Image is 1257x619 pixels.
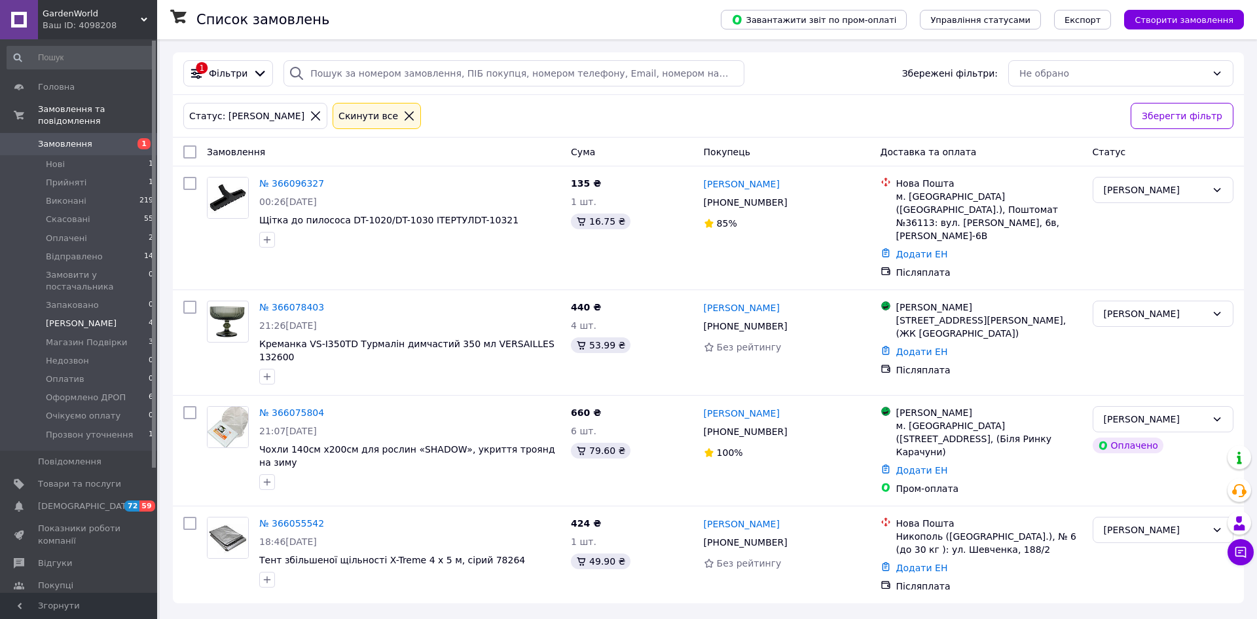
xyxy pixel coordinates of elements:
[38,103,157,127] span: Замовлення та повідомлення
[149,233,153,244] span: 2
[46,159,65,170] span: Нові
[717,342,782,352] span: Без рейтингу
[207,177,249,219] a: Фото товару
[896,517,1082,530] div: Нова Пошта
[701,533,790,552] div: [PHONE_NUMBER]
[139,500,155,512] span: 59
[930,15,1030,25] span: Управління статусами
[571,518,601,529] span: 424 ₴
[144,214,153,225] span: 55
[704,301,780,314] a: [PERSON_NAME]
[1135,15,1233,25] span: Створити замовлення
[46,318,117,329] span: [PERSON_NAME]
[38,138,92,150] span: Замовлення
[896,530,1082,556] div: Никополь ([GEOGRAPHIC_DATA].), № 6 (до 30 кг ): ул. Шевченка, 188/2
[704,147,750,157] span: Покупець
[38,500,135,512] span: [DEMOGRAPHIC_DATA]
[896,301,1082,314] div: [PERSON_NAME]
[208,178,248,218] img: Фото товару
[731,14,896,26] span: Завантажити звіт по пром-оплаті
[259,215,519,225] a: Щітка до пилососа DT-1020/DT-1030 ІТЕРТУЛDT-10321
[1054,10,1112,29] button: Експорт
[1131,103,1233,129] button: Зберегти фільтр
[704,178,780,191] a: [PERSON_NAME]
[701,193,790,212] div: [PHONE_NUMBER]
[717,447,743,458] span: 100%
[896,177,1082,190] div: Нова Пошта
[149,159,153,170] span: 1
[259,178,324,189] a: № 366096327
[283,60,744,86] input: Пошук за номером замовлення, ПІБ покупця, номером телефону, Email, номером накладної
[259,426,317,436] span: 21:07[DATE]
[1019,66,1207,81] div: Не обрано
[571,553,630,569] div: 49.90 ₴
[259,555,525,565] a: Тент збільшеної щільності X-Treme 4 х 5 м, сірий 78264
[207,517,249,559] a: Фото товару
[896,563,948,573] a: Додати ЕН
[1228,539,1254,565] button: Чат з покупцем
[124,500,139,512] span: 72
[571,536,596,547] span: 1 шт.
[259,444,555,468] span: Чохли 140см х200см для рослин «SHADOW», укриття троянд на зиму
[149,318,153,329] span: 4
[259,320,317,331] span: 21:26[DATE]
[259,197,317,207] span: 00:26[DATE]
[259,407,324,418] a: № 366075804
[571,320,596,331] span: 4 шт.
[704,407,780,420] a: [PERSON_NAME]
[701,317,790,335] div: [PHONE_NUMBER]
[259,302,324,312] a: № 366078403
[571,407,601,418] span: 660 ₴
[1104,412,1207,426] div: Магазин Кременчук
[38,557,72,569] span: Відгуки
[46,195,86,207] span: Виконані
[38,478,121,490] span: Товари та послуги
[46,214,90,225] span: Скасовані
[259,518,324,529] a: № 366055542
[896,580,1082,593] div: Післяплата
[196,12,329,28] h1: Список замовлень
[46,251,103,263] span: Відправлено
[717,218,737,229] span: 85%
[896,347,948,357] a: Додати ЕН
[144,251,153,263] span: 14
[920,10,1041,29] button: Управління статусами
[46,355,89,367] span: Недозвон
[717,558,782,569] span: Без рейтингу
[187,109,307,123] div: Статус: [PERSON_NAME]
[149,269,153,293] span: 0
[896,364,1082,377] div: Післяплата
[207,406,249,448] a: Фото товару
[896,419,1082,459] div: м. [GEOGRAPHIC_DATA] ([STREET_ADDRESS], (Біля Ринку Карачуни)
[43,20,157,31] div: Ваш ID: 4098208
[208,301,248,342] img: Фото товару
[38,580,73,591] span: Покупці
[259,536,317,547] span: 18:46[DATE]
[701,422,790,441] div: [PHONE_NUMBER]
[149,392,153,403] span: 6
[43,8,141,20] span: GardenWorld
[721,10,907,29] button: Завантажити звіт по пром-оплаті
[207,301,249,343] a: Фото товару
[896,314,1082,340] div: [STREET_ADDRESS][PERSON_NAME], (ЖК [GEOGRAPHIC_DATA])
[149,373,153,385] span: 0
[46,299,99,311] span: Запаковано
[46,410,120,422] span: Очікуємо оплату
[38,523,121,546] span: Показники роботи компанії
[149,355,153,367] span: 0
[137,138,151,149] span: 1
[149,429,153,441] span: 1
[1093,147,1126,157] span: Статус
[896,266,1082,279] div: Післяплата
[259,339,555,362] a: Креманка VS-I350TD Турмалін димчастий 350 мл VERSAILLES 132600
[1111,14,1244,24] a: Створити замовлення
[208,517,248,558] img: Фото товару
[896,465,948,476] a: Додати ЕН
[207,147,265,157] span: Замовлення
[1104,307,1207,321] div: Магазин Кременчук
[571,197,596,207] span: 1 шт.
[38,456,101,468] span: Повідомлення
